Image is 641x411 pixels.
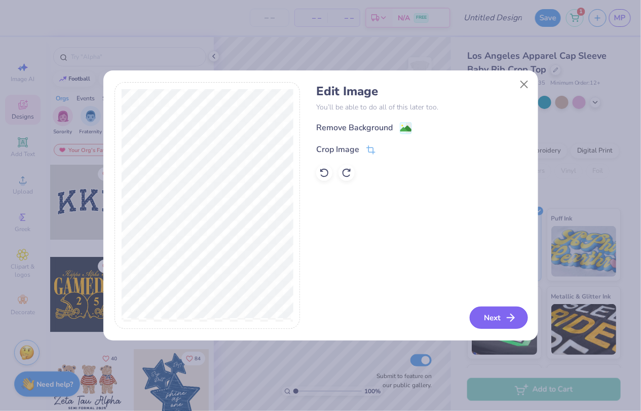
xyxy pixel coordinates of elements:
[470,307,528,329] button: Next
[514,75,534,94] button: Close
[316,84,526,99] h4: Edit Image
[316,143,359,156] div: Crop Image
[316,122,393,134] div: Remove Background
[316,102,526,113] p: You’ll be able to do all of this later too.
